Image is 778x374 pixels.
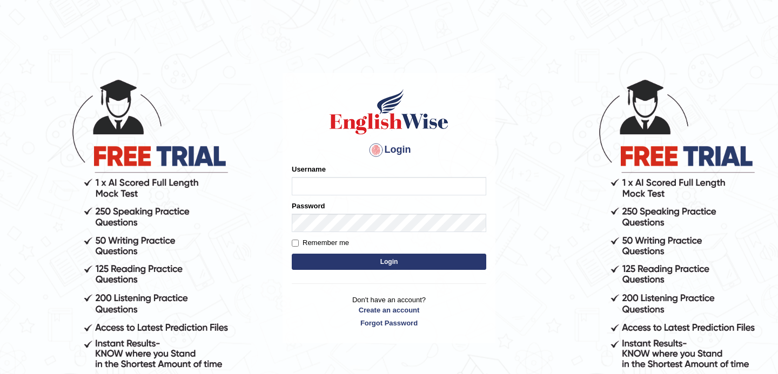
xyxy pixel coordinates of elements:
[292,305,486,315] a: Create an account
[292,164,326,174] label: Username
[292,254,486,270] button: Login
[292,201,325,211] label: Password
[292,318,486,328] a: Forgot Password
[292,237,349,248] label: Remember me
[292,141,486,159] h4: Login
[327,87,451,136] img: Logo of English Wise sign in for intelligent practice with AI
[292,240,299,247] input: Remember me
[292,295,486,328] p: Don't have an account?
